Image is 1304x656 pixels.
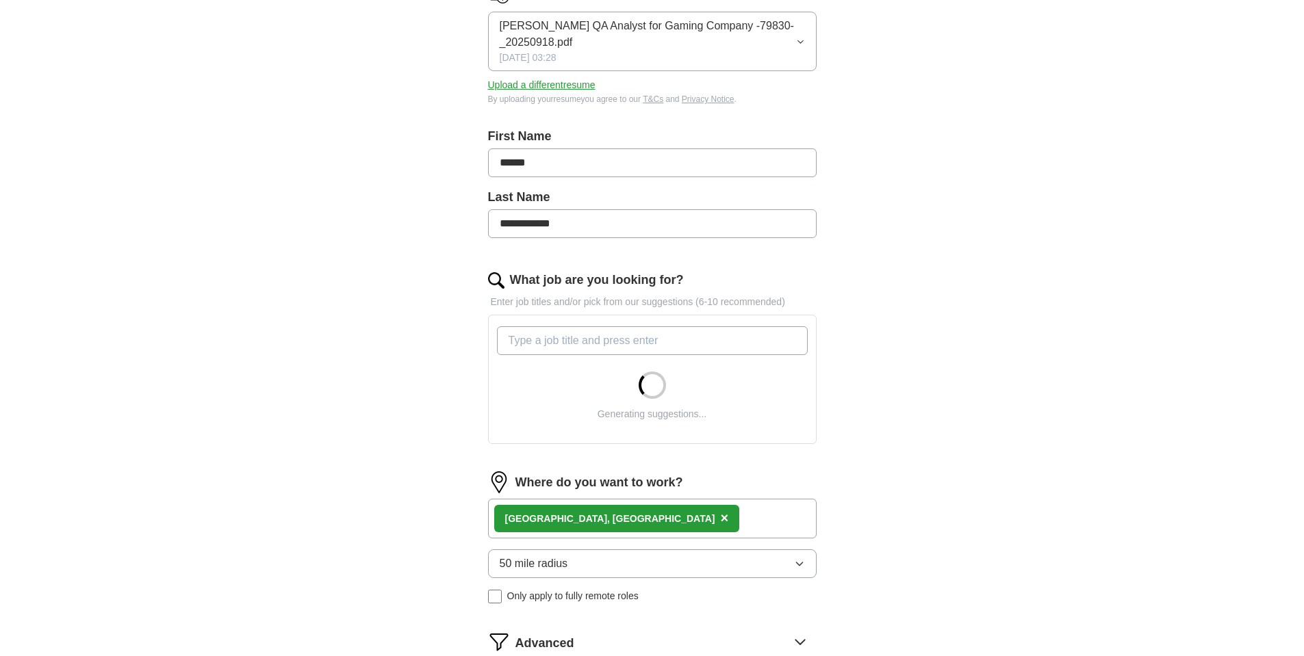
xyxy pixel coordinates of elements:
span: Only apply to fully remote roles [507,589,639,603]
span: Advanced [515,634,574,653]
img: location.png [488,471,510,493]
span: [PERSON_NAME] QA Analyst for Gaming Company -79830-_20250918.pdf [500,18,796,51]
span: × [720,510,728,525]
a: Privacy Notice [682,94,734,104]
label: Last Name [488,188,817,207]
button: [PERSON_NAME] QA Analyst for Gaming Company -79830-_20250918.pdf[DATE] 03:28 [488,12,817,71]
button: 50 mile radius [488,549,817,578]
img: filter [488,631,510,653]
span: 50 mile radius [500,555,568,572]
img: search.png [488,272,504,289]
a: T&Cs [643,94,663,104]
span: [DATE] 03:28 [500,51,557,65]
input: Type a job title and press enter [497,326,808,355]
div: By uploading your resume you agree to our and . [488,93,817,105]
input: Only apply to fully remote roles [488,590,502,603]
div: Generating suggestions... [598,407,707,421]
label: Where do you want to work? [515,473,683,492]
label: What job are you looking for? [510,271,684,289]
div: [GEOGRAPHIC_DATA], [GEOGRAPHIC_DATA] [505,512,715,526]
button: Upload a differentresume [488,78,596,92]
p: Enter job titles and/or pick from our suggestions (6-10 recommended) [488,295,817,309]
button: × [720,508,728,529]
label: First Name [488,127,817,146]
